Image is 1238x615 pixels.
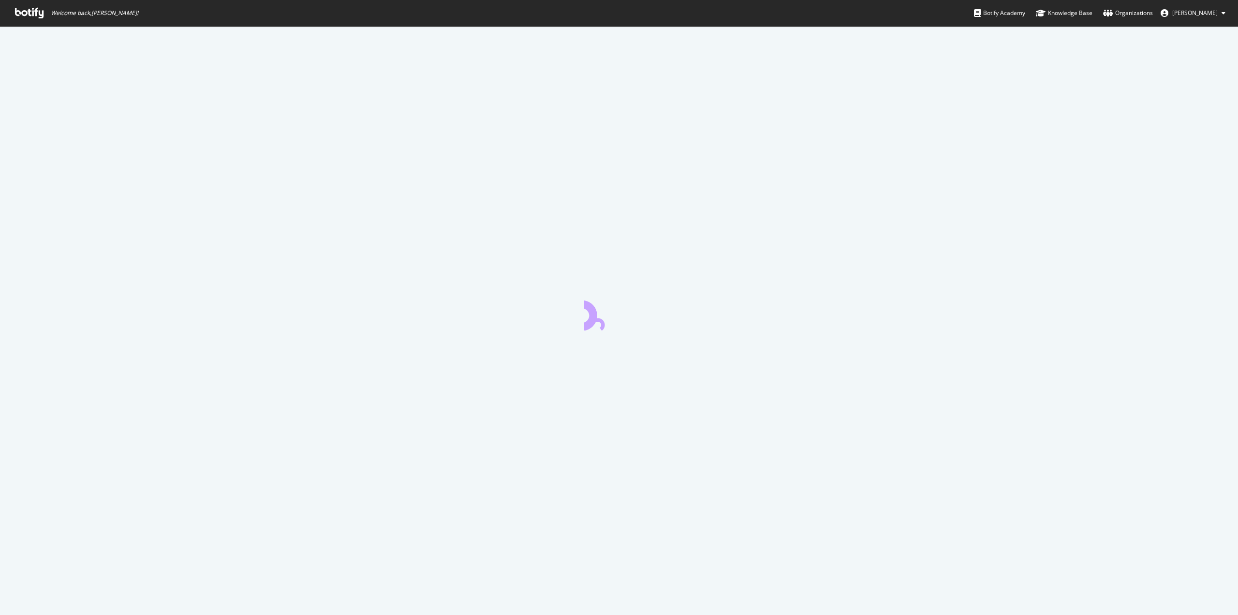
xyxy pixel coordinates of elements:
[584,296,654,330] div: animation
[1036,8,1092,18] div: Knowledge Base
[51,9,138,17] span: Welcome back, [PERSON_NAME] !
[1103,8,1153,18] div: Organizations
[974,8,1025,18] div: Botify Academy
[1172,9,1218,17] span: Matthieu Feru
[1153,5,1233,21] button: [PERSON_NAME]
